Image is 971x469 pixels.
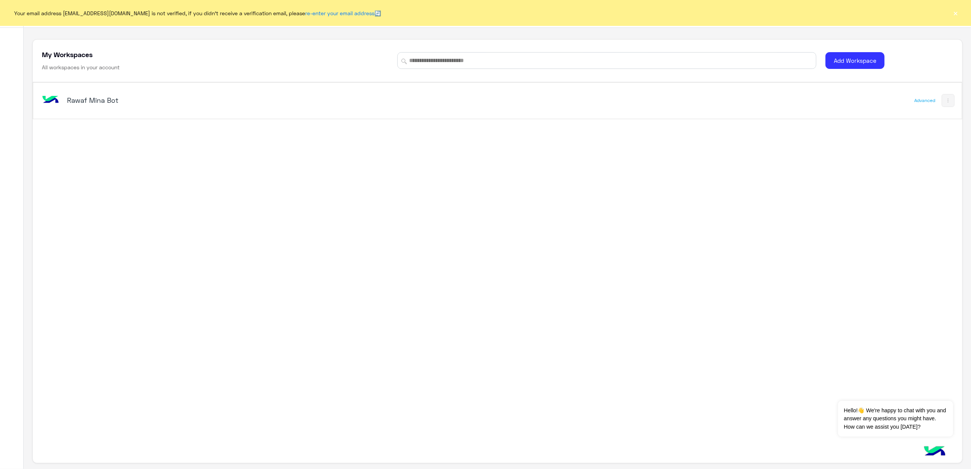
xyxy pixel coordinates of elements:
h5: Rawaf Mina Bot [67,96,396,105]
div: Advanced [915,97,936,104]
img: bot image [40,90,61,110]
span: Hello!👋 We're happy to chat with you and answer any questions you might have. How can we assist y... [838,401,953,437]
h6: All workspaces in your account [42,64,120,71]
button: Add Workspace [825,52,885,69]
img: hulul-logo.png [921,439,948,465]
span: Your email address [EMAIL_ADDRESS][DOMAIN_NAME] is not verified, if you didn't receive a verifica... [14,9,381,17]
button: × [952,9,960,17]
a: re-enter your email address [306,10,375,16]
h5: My Workspaces [42,50,93,59]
